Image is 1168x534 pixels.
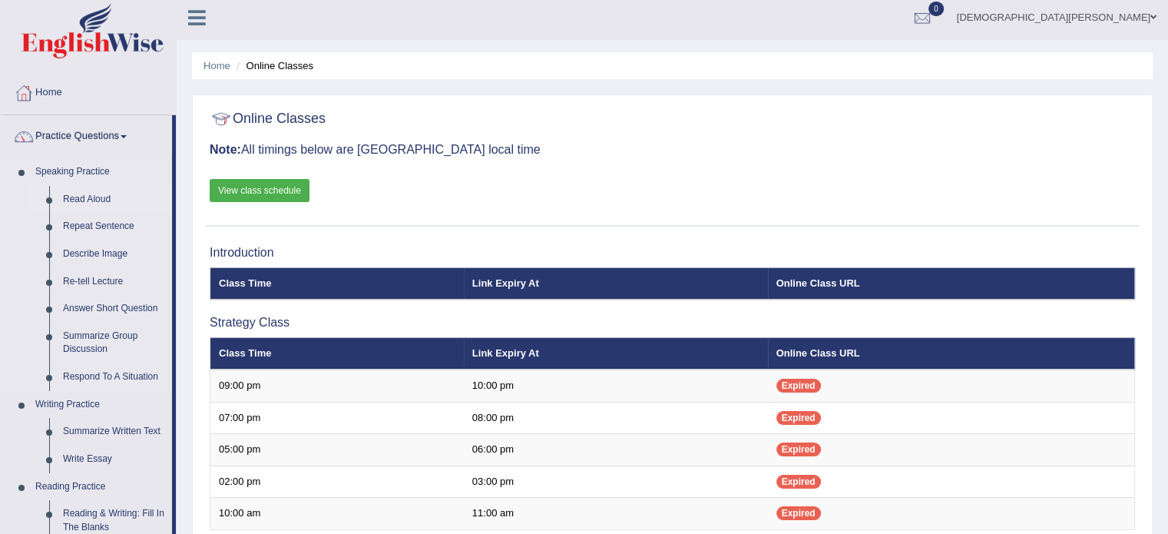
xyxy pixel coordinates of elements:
[210,143,1135,157] h3: All timings below are [GEOGRAPHIC_DATA] local time
[1,115,172,154] a: Practice Questions
[1,71,176,110] a: Home
[210,466,464,498] td: 02:00 pm
[56,213,172,240] a: Repeat Sentence
[28,158,172,186] a: Speaking Practice
[203,60,230,71] a: Home
[233,58,313,73] li: Online Classes
[464,337,768,370] th: Link Expiry At
[56,323,172,363] a: Summarize Group Discussion
[210,143,241,156] b: Note:
[464,267,768,300] th: Link Expiry At
[210,337,464,370] th: Class Time
[56,240,172,268] a: Describe Image
[210,179,309,202] a: View class schedule
[464,498,768,530] td: 11:00 am
[28,391,172,419] a: Writing Practice
[776,443,821,456] span: Expired
[56,363,172,391] a: Respond To A Situation
[210,108,326,131] h2: Online Classes
[56,295,172,323] a: Answer Short Question
[28,473,172,501] a: Reading Practice
[776,506,821,520] span: Expired
[210,402,464,434] td: 07:00 pm
[56,446,172,473] a: Write Essay
[210,267,464,300] th: Class Time
[56,186,172,214] a: Read Aloud
[768,267,1135,300] th: Online Class URL
[56,268,172,296] a: Re-tell Lecture
[210,370,464,402] td: 09:00 pm
[768,337,1135,370] th: Online Class URL
[464,466,768,498] td: 03:00 pm
[56,418,172,446] a: Summarize Written Text
[776,411,821,425] span: Expired
[210,434,464,466] td: 05:00 pm
[464,370,768,402] td: 10:00 pm
[210,498,464,530] td: 10:00 am
[464,434,768,466] td: 06:00 pm
[210,316,1135,330] h3: Strategy Class
[210,246,1135,260] h3: Introduction
[464,402,768,434] td: 08:00 pm
[776,379,821,393] span: Expired
[776,475,821,489] span: Expired
[928,2,944,16] span: 0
